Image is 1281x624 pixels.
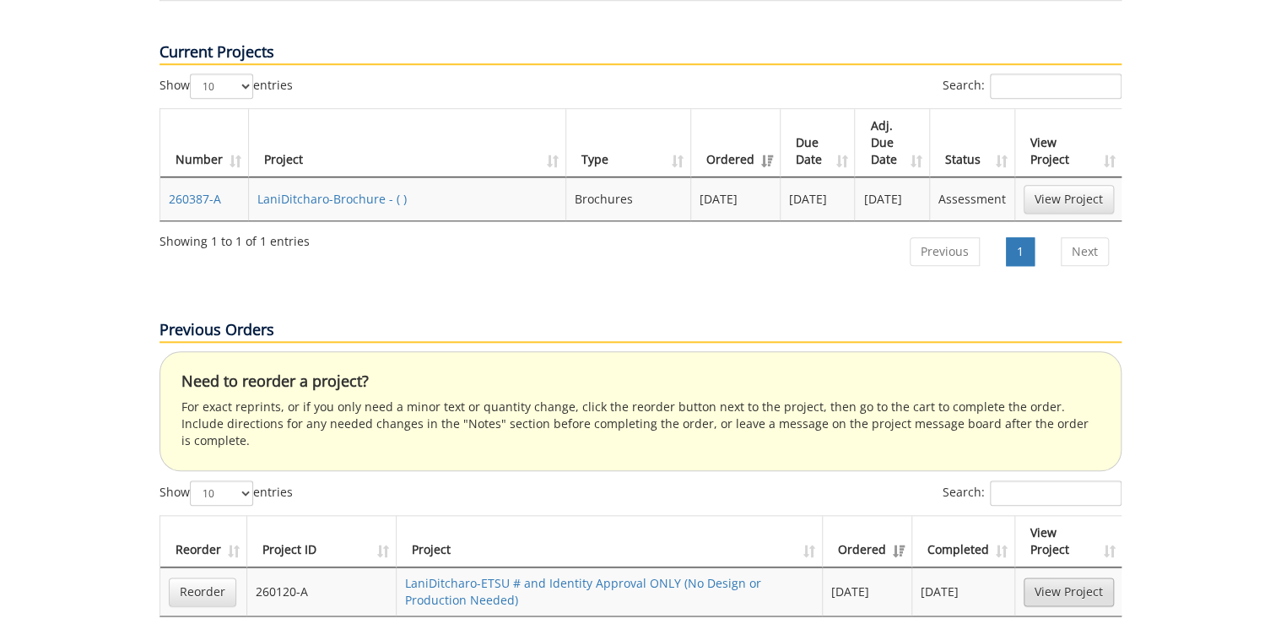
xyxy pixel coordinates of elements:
th: Type: activate to sort column ascending [566,109,691,177]
td: [DATE] [912,567,1015,616]
label: Search: [943,73,1122,99]
a: 260387-A [169,191,221,207]
label: Search: [943,480,1122,506]
th: View Project: activate to sort column ascending [1015,109,1122,177]
a: View Project [1024,185,1114,214]
a: Previous [910,237,980,266]
input: Search: [990,73,1122,99]
a: LaniDitcharo-Brochure - ( ) [257,191,407,207]
input: Search: [990,480,1122,506]
td: 260120-A [247,567,397,616]
p: For exact reprints, or if you only need a minor text or quantity change, click the reorder button... [181,399,1100,449]
th: Ordered: activate to sort column ascending [823,516,912,567]
td: [DATE] [823,567,912,616]
select: Showentries [190,480,253,506]
label: Show entries [159,73,293,99]
p: Previous Orders [159,319,1122,343]
th: Project: activate to sort column ascending [397,516,823,567]
td: Assessment [930,177,1015,220]
a: Reorder [169,578,236,606]
th: Number: activate to sort column ascending [160,109,249,177]
select: Showentries [190,73,253,99]
td: [DATE] [691,177,781,220]
td: Brochures [566,177,691,220]
th: Reorder: activate to sort column ascending [160,516,247,567]
a: Next [1061,237,1109,266]
th: Project: activate to sort column ascending [249,109,566,177]
th: Status: activate to sort column ascending [930,109,1015,177]
th: View Project: activate to sort column ascending [1015,516,1122,567]
td: [DATE] [855,177,930,220]
a: LaniDitcharo-ETSU # and Identity Approval ONLY (No Design or Production Needed) [405,575,761,608]
th: Adj. Due Date: activate to sort column ascending [855,109,930,177]
th: Completed: activate to sort column ascending [912,516,1015,567]
label: Show entries [159,480,293,506]
th: Ordered: activate to sort column ascending [691,109,781,177]
div: Showing 1 to 1 of 1 entries [159,226,310,250]
th: Due Date: activate to sort column ascending [781,109,856,177]
th: Project ID: activate to sort column ascending [247,516,397,567]
p: Current Projects [159,41,1122,65]
td: [DATE] [781,177,856,220]
a: View Project [1024,578,1114,606]
h4: Need to reorder a project? [181,373,1100,390]
a: 1 [1006,237,1035,266]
